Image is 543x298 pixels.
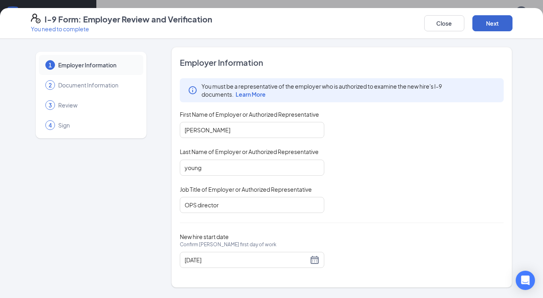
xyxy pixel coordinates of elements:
[180,185,312,193] span: Job Title of Employer or Authorized Representative
[31,25,212,33] p: You need to complete
[180,160,324,176] input: Enter your last name
[180,57,504,68] span: Employer Information
[180,197,324,213] input: Enter job title
[234,91,266,98] a: Learn More
[188,85,197,95] svg: Info
[180,148,319,156] span: Last Name of Employer or Authorized Representative
[58,61,135,69] span: Employer Information
[49,101,52,109] span: 3
[180,110,319,118] span: First Name of Employer or Authorized Representative
[49,81,52,89] span: 2
[424,15,464,31] button: Close
[180,233,277,257] span: New hire start date
[472,15,512,31] button: Next
[180,241,277,249] span: Confirm [PERSON_NAME] first day of work
[58,101,135,109] span: Review
[58,81,135,89] span: Document Information
[49,121,52,129] span: 4
[49,61,52,69] span: 1
[180,122,324,138] input: Enter your first name
[201,82,496,98] span: You must be a representative of the employer who is authorized to examine the new hire's I-9 docu...
[516,271,535,290] div: Open Intercom Messenger
[185,255,308,264] input: 09/09/2025
[31,14,41,23] svg: FormI9EVerifyIcon
[58,121,135,129] span: Sign
[45,14,212,25] h4: I-9 Form: Employer Review and Verification
[236,91,266,98] span: Learn More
